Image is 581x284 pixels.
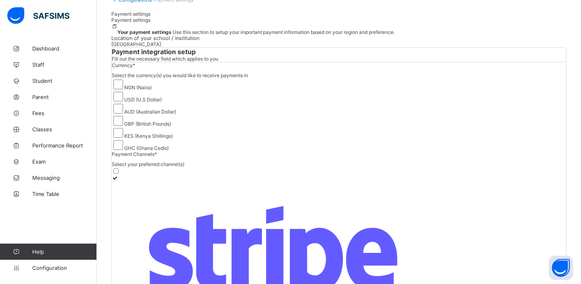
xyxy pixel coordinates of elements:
span: Select your preferred channel(s) [112,161,184,167]
span: Payment settings [111,11,150,17]
label: GBP (British Pounds) [124,121,171,127]
span: Location of your school / institution [111,35,566,41]
span: Classes [32,126,97,133]
span: Help [32,248,96,255]
span: Student [32,78,97,84]
span: Configuration [32,265,96,271]
label: GHC (Ghana Cedis) [124,145,169,151]
span: Exam [32,158,97,165]
span: Dashboard [32,45,97,52]
label: USD (U.S Dollar) [124,97,162,103]
span: Time Table [32,191,97,197]
span: Currency [112,62,135,68]
span: Payment settings [111,17,150,23]
span: Select the currency(s) you would like to receive payments in [112,72,248,78]
button: Open asap [549,256,573,280]
span: Parent [32,94,97,100]
span: Use this section to setup your important payment information based on your region and preference. [173,29,395,35]
span: Fees [32,110,97,116]
label: NGN (Naira) [124,84,152,90]
span: [GEOGRAPHIC_DATA] [111,41,161,47]
span: Messaging [32,175,97,181]
span: Payment integration setup [112,48,566,56]
span: Payment Channels [112,151,157,157]
span: Fill out the necessary field which applies to you [112,56,218,62]
label: AUD (Australian Dollar) [124,109,176,115]
span: Staff [32,61,97,68]
span: Your payment settings [117,29,173,35]
span: Performance Report [32,142,97,149]
label: KES (Kenya Shillings) [124,133,173,139]
img: safsims [7,7,69,24]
